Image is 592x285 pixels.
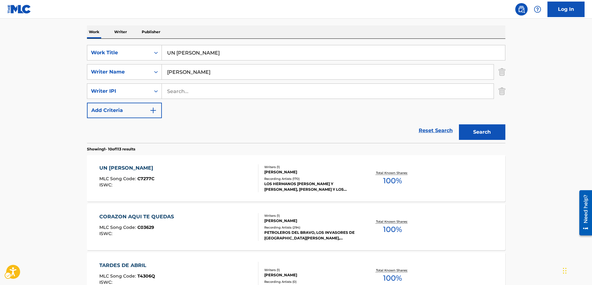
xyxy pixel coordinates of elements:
[99,262,155,269] div: TARDES DE ABRIL
[87,25,101,38] p: Work
[99,273,137,279] span: MLC Song Code :
[7,5,31,14] img: MLC Logo
[575,188,592,238] iframe: Iframe | Resource Center
[376,268,409,273] p: Total Known Shares:
[87,45,505,143] form: Search Form
[112,25,129,38] p: Writer
[264,165,358,169] div: Writers ( 1 )
[518,6,525,13] img: search
[547,2,585,17] a: Log In
[376,171,409,175] p: Total Known Shares:
[264,181,358,192] div: LOS HERMANOS [PERSON_NAME] Y [PERSON_NAME], [PERSON_NAME] Y LOS BARBAROS DEL NORTE, [PERSON_NAME]...
[499,64,505,80] img: Delete Criterion
[87,146,135,152] p: Showing 1 - 10 of 113 results
[264,225,358,230] div: Recording Artists ( 294 )
[137,176,154,181] span: C7277C
[149,107,157,114] img: 9d2ae6d4665cec9f34b9.svg
[561,255,592,285] div: Chat Widget
[137,273,155,279] span: T4306Q
[264,268,358,272] div: Writers ( 1 )
[99,213,177,220] div: CORAZON AQUI TE QUEDAS
[150,45,162,60] div: On
[162,45,505,60] input: Search...
[264,176,358,181] div: Recording Artists ( 170 )
[162,84,494,99] input: Search...
[459,124,505,140] button: Search
[376,219,409,224] p: Total Known Shares:
[91,87,147,95] div: Writer IPI
[534,6,541,13] img: help
[91,68,147,76] div: Writer Name
[87,204,505,250] a: CORAZON AQUI TE QUEDASMLC Song Code:C03629ISWC:Writers (1)[PERSON_NAME]Recording Artists (294)PET...
[416,124,456,137] a: Reset Search
[264,230,358,241] div: PETROLEROS DEL BRAVO, LOS INVASORES DE [GEOGRAPHIC_DATA][PERSON_NAME], [PERSON_NAME], LOS RIELERO...
[99,231,114,236] span: ISWC :
[264,213,358,218] div: Writers ( 1 )
[99,176,137,181] span: MLC Song Code :
[91,49,147,56] div: Work Title
[87,103,162,118] button: Add Criteria
[563,261,567,280] div: Drag
[383,175,402,186] span: 100 %
[383,273,402,284] span: 100 %
[264,279,358,284] div: Recording Artists ( 0 )
[99,164,156,172] div: UN [PERSON_NAME]
[99,225,137,230] span: MLC Song Code :
[87,155,505,202] a: UN [PERSON_NAME]MLC Song Code:C7277CISWC:Writers (1)[PERSON_NAME]Recording Artists (170)LOS HERMA...
[137,225,154,230] span: C03629
[264,272,358,278] div: [PERSON_NAME]
[264,218,358,224] div: [PERSON_NAME]
[264,169,358,175] div: [PERSON_NAME]
[99,182,114,188] span: ISWC :
[140,25,162,38] p: Publisher
[561,255,592,285] iframe: Hubspot Iframe
[162,65,494,79] input: Search...
[383,224,402,235] span: 100 %
[499,83,505,99] img: Delete Criterion
[99,279,114,285] span: ISWC :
